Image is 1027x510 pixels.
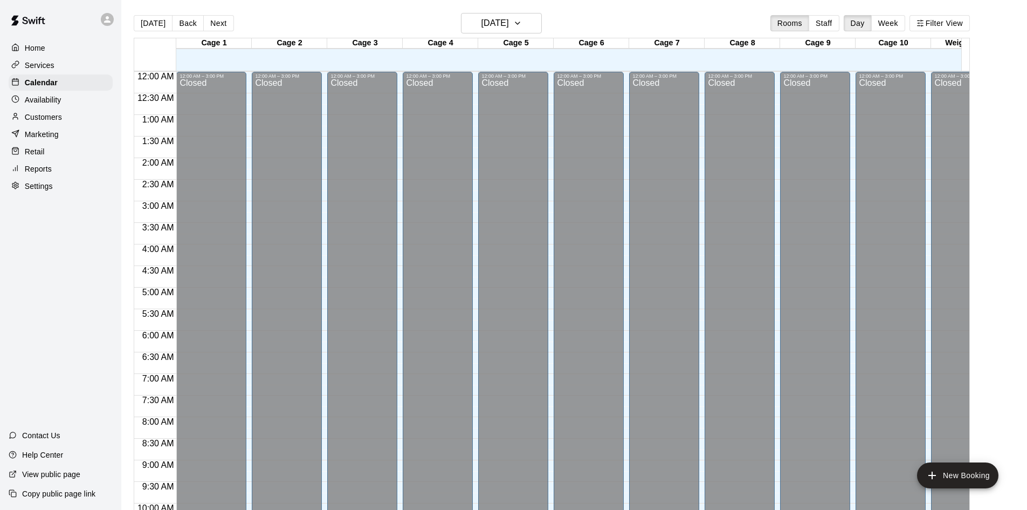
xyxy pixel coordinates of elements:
a: Home [9,40,113,56]
p: View public page [22,469,80,480]
span: 7:00 AM [140,374,177,383]
span: 7:30 AM [140,396,177,405]
p: Retail [25,146,45,157]
span: 1:30 AM [140,137,177,146]
div: 12:00 AM – 3:00 PM [783,73,847,79]
div: Cage 6 [554,38,629,49]
p: Copy public page link [22,488,95,499]
span: 2:30 AM [140,180,177,189]
span: 4:30 AM [140,266,177,275]
span: 3:00 AM [140,201,177,210]
div: Cage 9 [780,38,856,49]
button: Back [172,15,204,31]
div: Cage 1 [176,38,252,49]
span: 8:30 AM [140,439,177,448]
p: Calendar [25,77,58,88]
div: 12:00 AM – 3:00 PM [859,73,922,79]
span: 2:00 AM [140,158,177,167]
p: Home [25,43,45,53]
div: Weight room [931,38,1007,49]
span: 3:30 AM [140,223,177,232]
div: Cage 3 [327,38,403,49]
p: Services [25,60,54,71]
p: Availability [25,94,61,105]
span: 5:30 AM [140,309,177,318]
a: Retail [9,144,113,160]
button: Week [871,15,905,31]
div: Cage 10 [856,38,931,49]
a: Customers [9,109,113,125]
span: 6:30 AM [140,352,177,362]
span: 12:00 AM [135,72,177,81]
p: Settings [25,181,53,192]
button: Next [203,15,233,31]
p: Reports [25,164,52,174]
h6: [DATE] [481,16,509,31]
div: Cage 8 [705,38,780,49]
div: 12:00 AM – 3:00 PM [632,73,696,79]
p: Customers [25,112,62,123]
p: Contact Us [22,430,60,441]
span: 6:00 AM [140,331,177,340]
span: 1:00 AM [140,115,177,124]
div: 12:00 AM – 3:00 PM [481,73,545,79]
a: Settings [9,178,113,194]
div: 12:00 AM – 3:00 PM [406,73,470,79]
div: 12:00 AM – 3:00 PM [934,73,998,79]
button: Day [844,15,872,31]
span: 5:00 AM [140,288,177,297]
a: Services [9,57,113,73]
div: 12:00 AM – 3:00 PM [255,73,319,79]
button: [DATE] [461,13,542,33]
a: Reports [9,161,113,177]
div: Cage 5 [478,38,554,49]
div: Cage 7 [629,38,705,49]
a: Calendar [9,74,113,91]
span: 12:30 AM [135,93,177,103]
button: Rooms [770,15,809,31]
a: Availability [9,92,113,108]
button: add [917,463,998,488]
div: 12:00 AM – 3:00 PM [180,73,243,79]
div: Cage 2 [252,38,327,49]
div: Cage 4 [403,38,478,49]
div: 12:00 AM – 3:00 PM [330,73,394,79]
p: Help Center [22,450,63,460]
div: 12:00 AM – 3:00 PM [557,73,621,79]
div: 12:00 AM – 3:00 PM [708,73,771,79]
a: Marketing [9,126,113,142]
span: 9:30 AM [140,482,177,491]
p: Marketing [25,129,59,140]
button: [DATE] [134,15,173,31]
span: 9:00 AM [140,460,177,470]
span: 4:00 AM [140,244,177,254]
button: Staff [809,15,839,31]
button: Filter View [909,15,970,31]
span: 8:00 AM [140,417,177,426]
